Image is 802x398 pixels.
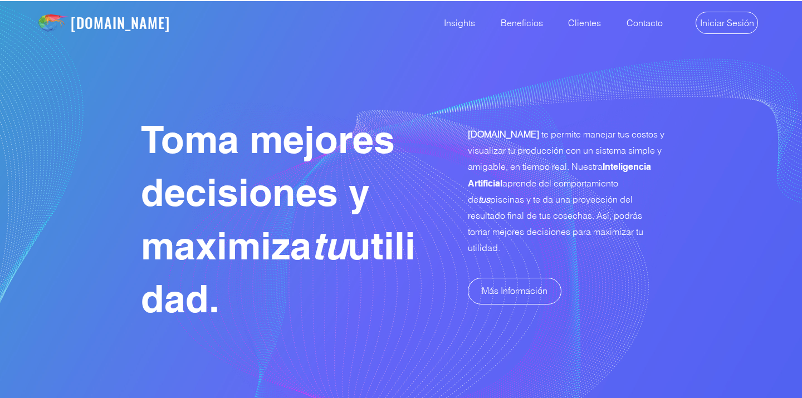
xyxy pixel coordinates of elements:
[478,194,490,205] span: tus
[609,1,671,45] a: Contacto
[426,1,483,45] a: Insights
[311,223,348,268] span: tu
[468,129,664,253] span: te permite manejar tus costos y visualizar tu producción con un sistema simple y amigable, en tie...
[700,17,754,29] span: Iniciar Sesión
[71,12,170,33] a: [DOMAIN_NAME]
[438,1,481,45] p: Insights
[141,117,415,321] span: Toma mejores decisiones y maximiza utilidad.
[468,129,539,140] span: [DOMAIN_NAME]
[483,1,551,45] a: Beneficios
[563,1,607,45] p: Clientes
[551,1,609,45] a: Clientes
[482,284,547,297] span: Más Información
[468,278,561,304] a: Más Información
[426,1,671,45] nav: Site
[696,12,758,34] a: Iniciar Sesión
[495,1,549,45] p: Beneficios
[468,161,651,189] span: Inteligencia Artificial
[621,1,668,45] p: Contacto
